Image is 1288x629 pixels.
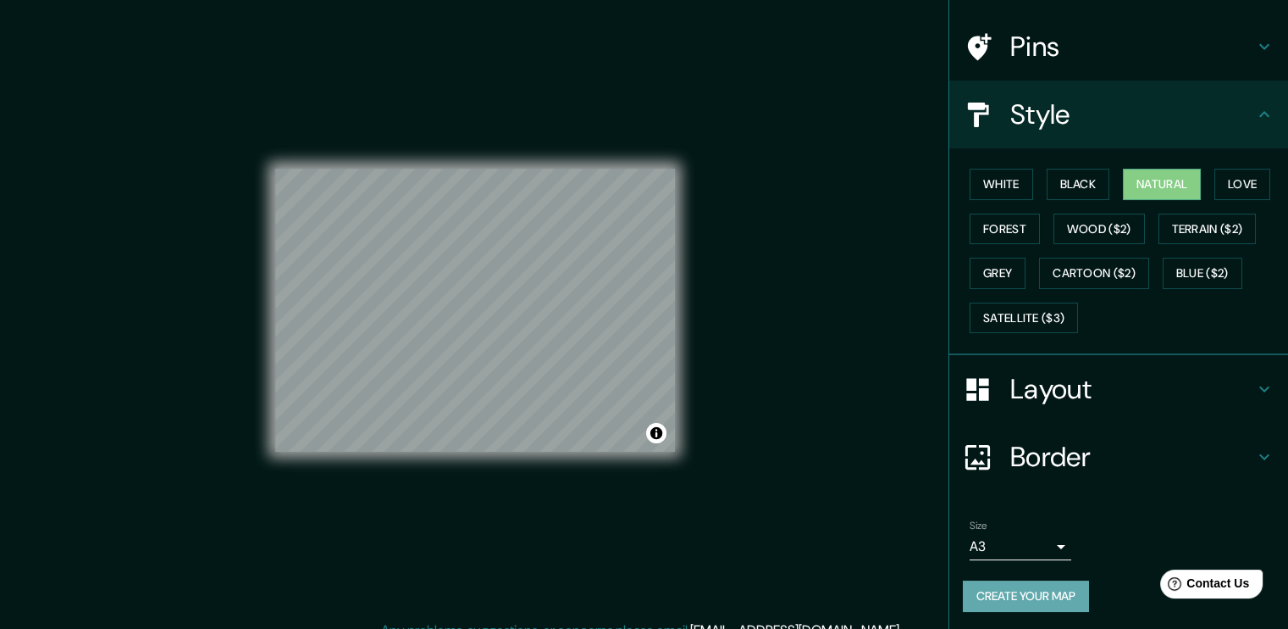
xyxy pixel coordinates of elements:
[1123,169,1201,200] button: Natural
[1053,214,1145,245] button: Wood ($2)
[1010,372,1254,406] h4: Layout
[970,519,987,533] label: Size
[1158,214,1257,245] button: Terrain ($2)
[1010,440,1254,474] h4: Border
[949,355,1288,423] div: Layout
[970,303,1078,334] button: Satellite ($3)
[1163,258,1242,289] button: Blue ($2)
[1137,563,1269,610] iframe: Help widget launcher
[646,423,666,443] button: Toggle attribution
[1214,169,1270,200] button: Love
[275,169,675,452] canvas: Map
[970,169,1033,200] button: White
[970,214,1040,245] button: Forest
[1047,169,1110,200] button: Black
[949,81,1288,148] div: Style
[1010,97,1254,131] h4: Style
[1039,258,1149,289] button: Cartoon ($2)
[1010,30,1254,64] h4: Pins
[949,423,1288,491] div: Border
[970,258,1025,289] button: Grey
[970,533,1071,560] div: A3
[949,13,1288,81] div: Pins
[963,581,1089,612] button: Create your map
